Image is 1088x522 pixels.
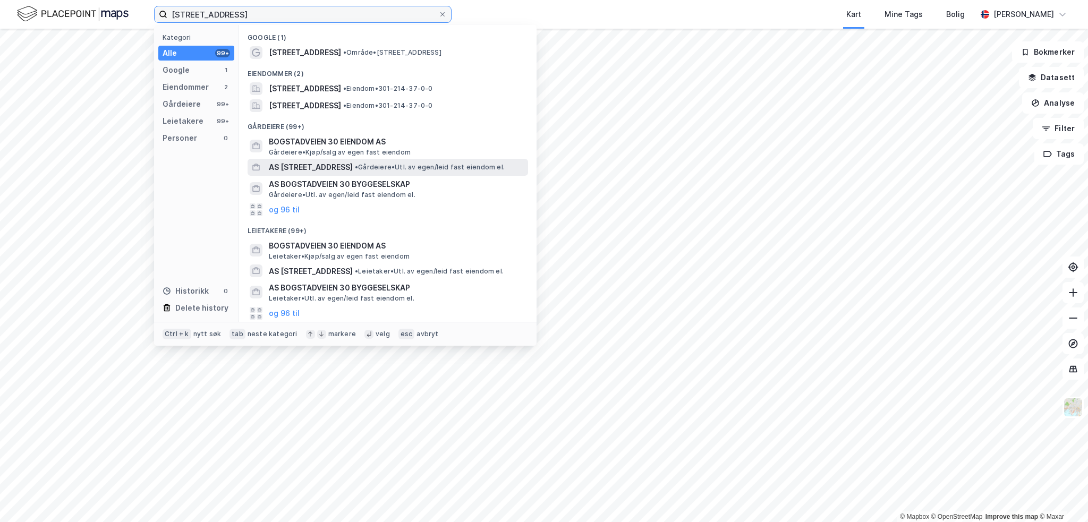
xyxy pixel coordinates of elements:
div: 99+ [215,117,230,125]
div: esc [398,329,415,339]
span: AS [STREET_ADDRESS] [269,265,353,278]
span: Leietaker • Kjøp/salg av egen fast eiendom [269,252,410,261]
button: Analyse [1022,92,1084,114]
button: Bokmerker [1012,41,1084,63]
div: tab [229,329,245,339]
span: • [343,101,346,109]
div: velg [376,330,390,338]
div: Eiendommer [163,81,209,93]
div: Historikk [163,285,209,297]
div: neste kategori [248,330,297,338]
div: Eiendommer (2) [239,61,537,80]
div: avbryt [416,330,438,338]
div: Kategori [163,33,234,41]
div: 2 [222,83,230,91]
span: AS [STREET_ADDRESS] [269,161,353,174]
div: Gårdeiere (99+) [239,114,537,133]
div: Kontrollprogram for chat [1035,471,1088,522]
div: Mine Tags [885,8,923,21]
div: Personer [163,132,197,144]
img: Z [1063,397,1083,417]
div: Google [163,64,190,76]
a: OpenStreetMap [931,513,983,520]
span: [STREET_ADDRESS] [269,82,341,95]
span: [STREET_ADDRESS] [269,99,341,112]
div: Leietakere [163,115,203,127]
div: 99+ [215,49,230,57]
div: 1 [222,66,230,74]
div: Kart [846,8,861,21]
div: nytt søk [193,330,222,338]
span: Eiendom • 301-214-37-0-0 [343,101,433,110]
span: [STREET_ADDRESS] [269,46,341,59]
span: Gårdeiere • Utl. av egen/leid fast eiendom el. [269,191,415,199]
div: 0 [222,134,230,142]
button: og 96 til [269,307,300,320]
span: Eiendom • 301-214-37-0-0 [343,84,433,93]
span: AS BOGSTADVEIEN 30 BYGGESELSKAP [269,281,524,294]
div: Delete history [175,302,228,314]
a: Improve this map [985,513,1038,520]
div: 99+ [215,100,230,108]
div: Google (1) [239,25,537,44]
span: • [355,163,358,171]
div: Gårdeiere [163,98,201,110]
span: Leietaker • Utl. av egen/leid fast eiendom el. [355,267,504,276]
img: logo.f888ab2527a4732fd821a326f86c7f29.svg [17,5,129,23]
button: Datasett [1019,67,1084,88]
div: markere [328,330,356,338]
span: Område • [STREET_ADDRESS] [343,48,441,57]
span: BOGSTADVEIEN 30 EIENDOM AS [269,239,524,252]
input: Søk på adresse, matrikkel, gårdeiere, leietakere eller personer [167,6,438,22]
span: • [343,84,346,92]
div: [PERSON_NAME] [993,8,1054,21]
div: Alle [163,47,177,59]
span: • [355,267,358,275]
span: Leietaker • Utl. av egen/leid fast eiendom el. [269,294,414,303]
div: 0 [222,287,230,295]
span: Gårdeiere • Kjøp/salg av egen fast eiendom [269,148,411,157]
div: Bolig [946,8,965,21]
a: Mapbox [900,513,929,520]
div: Leietakere (99+) [239,218,537,237]
span: • [343,48,346,56]
iframe: Chat Widget [1035,471,1088,522]
button: Tags [1034,143,1084,165]
div: Ctrl + k [163,329,191,339]
span: Gårdeiere • Utl. av egen/leid fast eiendom el. [355,163,505,172]
span: AS BOGSTADVEIEN 30 BYGGESELSKAP [269,178,524,191]
button: og 96 til [269,203,300,216]
button: Filter [1033,118,1084,139]
span: BOGSTADVEIEN 30 EIENDOM AS [269,135,524,148]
